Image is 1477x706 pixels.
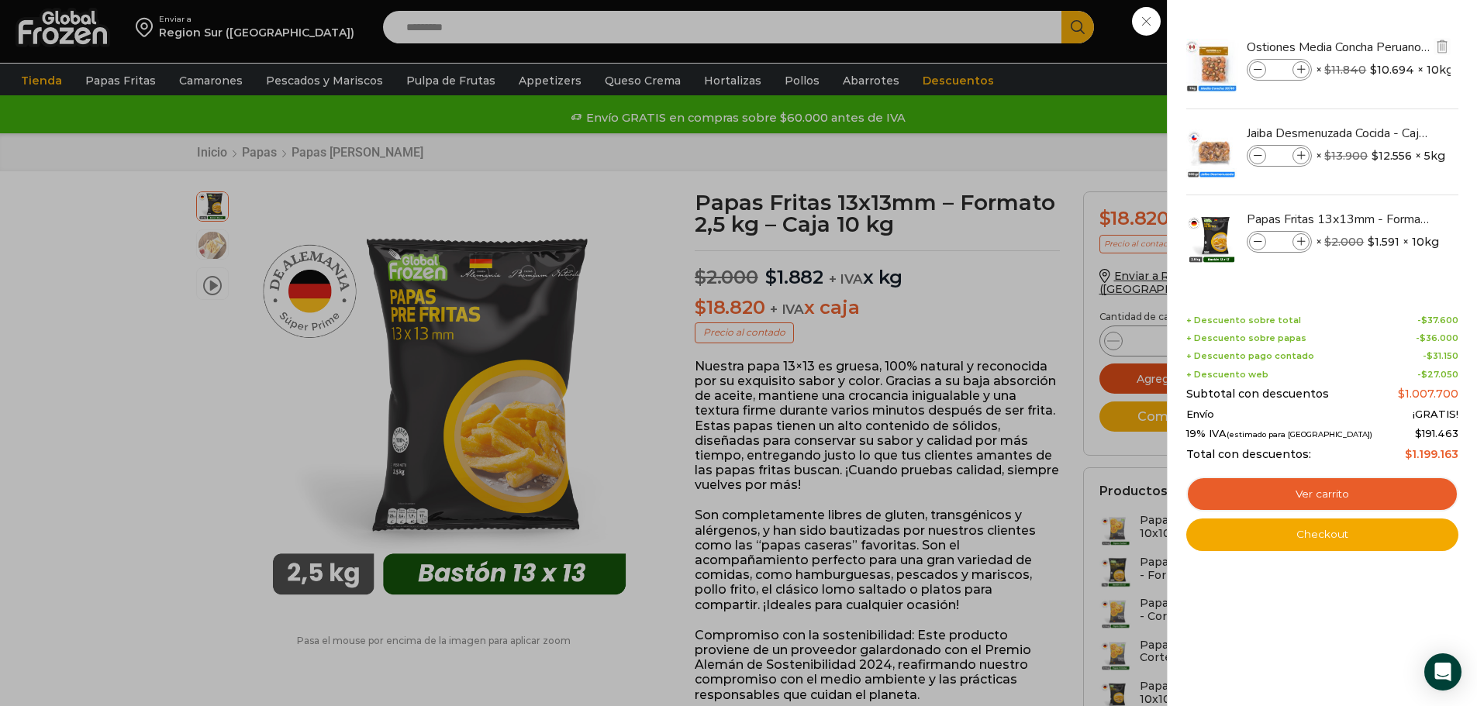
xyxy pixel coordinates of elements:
[1413,408,1458,421] span: ¡GRATIS!
[1421,369,1458,380] bdi: 27.050
[1316,145,1445,167] span: × × 5kg
[1324,63,1331,77] span: $
[1247,211,1431,228] a: Papas Fritas 13x13mm - Formato 2,5 kg - Caja 10 kg
[1421,315,1458,325] bdi: 37.600
[1186,387,1329,401] span: Subtotal con descuentos
[1416,333,1458,343] span: -
[1427,350,1433,361] span: $
[1316,231,1439,253] span: × × 10kg
[1324,235,1364,249] bdi: 2.000
[1427,350,1458,361] bdi: 31.150
[1186,333,1306,343] span: + Descuento sobre papas
[1420,332,1458,343] bdi: 36.000
[1368,234,1399,250] bdi: 1.591
[1424,653,1461,691] div: Open Intercom Messenger
[1324,235,1331,249] span: $
[1227,430,1372,439] small: (estimado para [GEOGRAPHIC_DATA])
[1417,370,1458,380] span: -
[1324,149,1331,163] span: $
[1186,408,1214,421] span: Envío
[1421,369,1427,380] span: $
[1368,234,1375,250] span: $
[1372,148,1412,164] bdi: 12.556
[1420,332,1426,343] span: $
[1268,147,1291,164] input: Product quantity
[1372,148,1379,164] span: $
[1398,387,1458,401] bdi: 1.007.700
[1405,447,1458,461] bdi: 1.199.163
[1186,370,1268,380] span: + Descuento web
[1247,39,1431,56] a: Ostiones Media Concha Peruano 30/40 - Caja 10 kg
[1415,427,1458,439] span: 191.463
[1423,351,1458,361] span: -
[1186,477,1458,512] a: Ver carrito
[1324,149,1368,163] bdi: 13.900
[1324,63,1366,77] bdi: 11.840
[1421,315,1427,325] span: $
[1370,62,1377,77] span: $
[1417,315,1458,325] span: -
[1405,447,1412,461] span: $
[1398,387,1405,401] span: $
[1186,448,1311,461] span: Total con descuentos:
[1370,62,1414,77] bdi: 10.694
[1434,38,1451,57] a: Eliminar Ostiones Media Concha Peruano 30/40 - Caja 10 kg del carrito
[1435,40,1449,53] img: Eliminar Ostiones Media Concha Peruano 30/40 - Caja 10 kg del carrito
[1268,233,1291,250] input: Product quantity
[1316,59,1454,81] span: × × 10kg
[1186,315,1301,325] span: + Descuento sobre total
[1268,61,1291,78] input: Product quantity
[1415,427,1422,439] span: $
[1247,125,1431,142] a: Jaiba Desmenuzada Cocida - Caja 5 kg
[1186,518,1458,551] a: Checkout
[1186,428,1372,440] span: 19% IVA
[1186,351,1314,361] span: + Descuento pago contado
